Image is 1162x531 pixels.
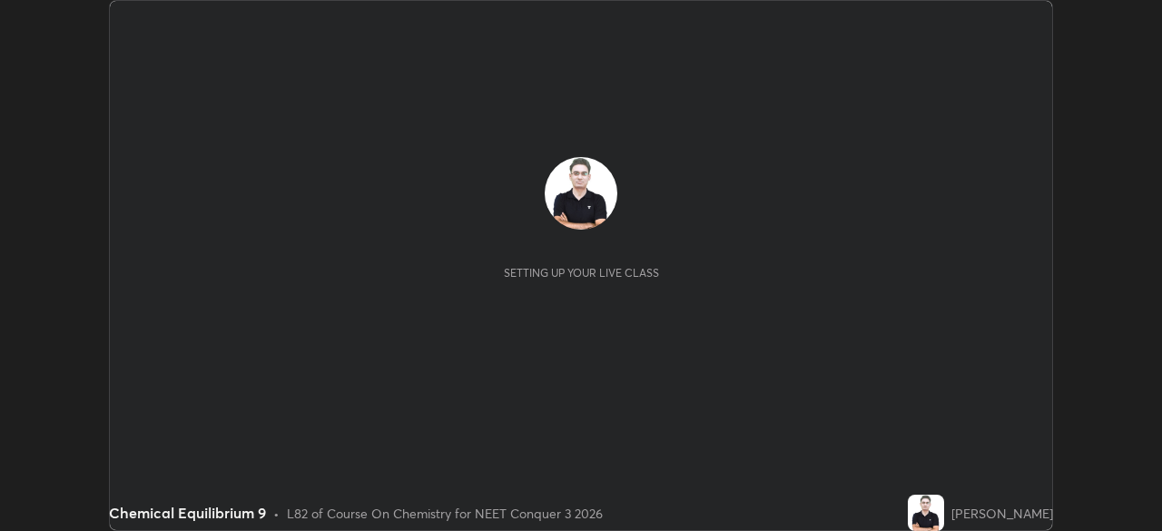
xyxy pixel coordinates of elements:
div: [PERSON_NAME] [951,504,1053,523]
img: 07289581f5164c24b1d22cb8169adb0f.jpg [545,157,617,230]
div: Setting up your live class [504,266,659,280]
div: Chemical Equilibrium 9 [109,502,266,524]
img: 07289581f5164c24b1d22cb8169adb0f.jpg [908,495,944,531]
div: L82 of Course On Chemistry for NEET Conquer 3 2026 [287,504,603,523]
div: • [273,504,280,523]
